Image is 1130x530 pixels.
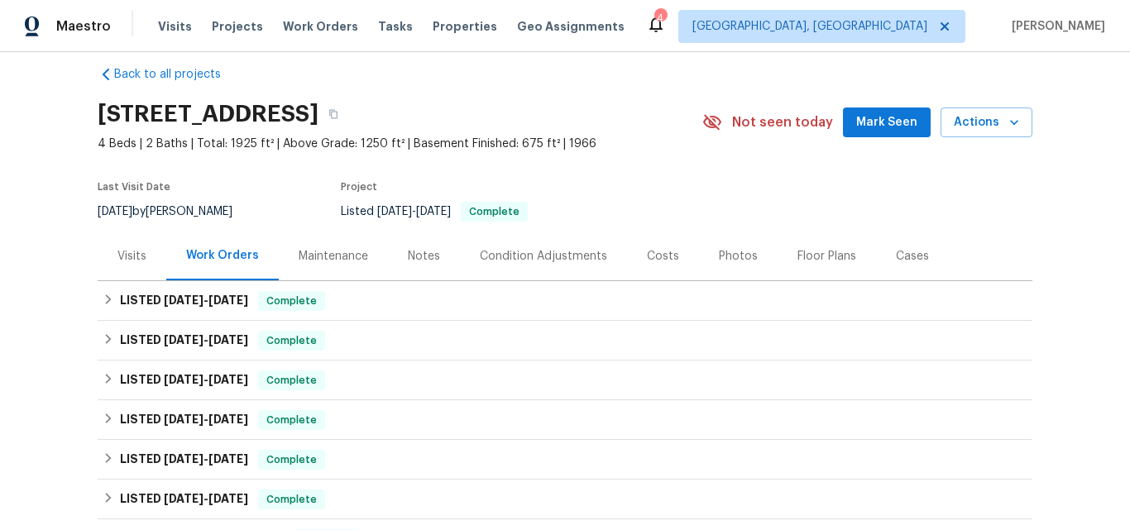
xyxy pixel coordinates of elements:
span: [DATE] [208,493,248,504]
span: [DATE] [164,294,203,306]
span: Last Visit Date [98,182,170,192]
span: Tasks [378,21,413,32]
span: Project [341,182,377,192]
div: Photos [719,248,758,265]
div: Work Orders [186,247,259,264]
span: Complete [260,372,323,389]
div: Visits [117,248,146,265]
div: Floor Plans [797,248,856,265]
div: LISTED [DATE]-[DATE]Complete [98,400,1032,440]
div: Cases [896,248,929,265]
span: [DATE] [164,334,203,346]
h6: LISTED [120,450,248,470]
span: [GEOGRAPHIC_DATA], [GEOGRAPHIC_DATA] [692,18,927,35]
span: [DATE] [416,206,451,217]
h6: LISTED [120,489,248,509]
span: Properties [433,18,497,35]
button: Copy Address [318,99,348,129]
button: Mark Seen [843,107,931,138]
span: - [377,206,451,217]
span: Complete [260,293,323,309]
div: Condition Adjustments [480,248,607,265]
span: Complete [260,412,323,428]
div: LISTED [DATE]-[DATE]Complete [98,321,1032,360]
h2: [STREET_ADDRESS] [98,106,318,122]
span: [DATE] [208,374,248,385]
span: [DATE] [208,294,248,306]
div: Costs [647,248,679,265]
span: Complete [462,207,526,217]
span: [DATE] [98,206,132,217]
span: [DATE] [164,374,203,385]
span: Geo Assignments [517,18,625,35]
span: Listed [341,206,528,217]
div: 4 [654,10,666,26]
span: Mark Seen [856,112,917,133]
span: Complete [260,451,323,468]
span: - [164,374,248,385]
span: Maestro [56,18,111,35]
div: Notes [408,248,440,265]
span: Work Orders [283,18,358,35]
span: Complete [260,332,323,349]
span: [DATE] [164,493,203,504]
h6: LISTED [120,370,248,390]
span: [DATE] [208,453,248,465]
span: 4 Beds | 2 Baths | Total: 1925 ft² | Above Grade: 1250 ft² | Basement Finished: 675 ft² | 1966 [98,136,702,152]
span: [DATE] [377,206,412,217]
span: - [164,294,248,306]
span: Complete [260,491,323,508]
span: - [164,493,248,504]
button: Actions [941,107,1032,138]
span: [PERSON_NAME] [1005,18,1105,35]
span: Projects [212,18,263,35]
h6: LISTED [120,291,248,311]
span: Visits [158,18,192,35]
span: [DATE] [164,453,203,465]
h6: LISTED [120,331,248,351]
div: by [PERSON_NAME] [98,202,252,222]
a: Back to all projects [98,66,256,83]
span: Not seen today [732,114,833,131]
div: LISTED [DATE]-[DATE]Complete [98,440,1032,480]
span: Actions [954,112,1019,133]
span: [DATE] [208,334,248,346]
div: LISTED [DATE]-[DATE]Complete [98,480,1032,519]
span: - [164,334,248,346]
div: Maintenance [299,248,368,265]
h6: LISTED [120,410,248,430]
span: - [164,453,248,465]
span: [DATE] [208,413,248,425]
span: [DATE] [164,413,203,425]
div: LISTED [DATE]-[DATE]Complete [98,281,1032,321]
span: - [164,413,248,425]
div: LISTED [DATE]-[DATE]Complete [98,360,1032,400]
